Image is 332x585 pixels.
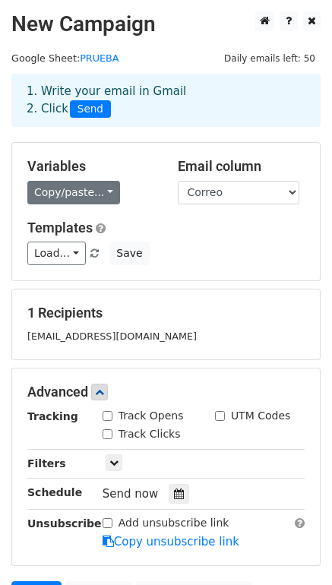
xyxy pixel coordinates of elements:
[103,487,159,501] span: Send now
[27,486,82,498] strong: Schedule
[219,50,321,67] span: Daily emails left: 50
[80,52,119,64] a: PRUEBA
[27,330,197,342] small: [EMAIL_ADDRESS][DOMAIN_NAME]
[256,512,332,585] div: Widget de chat
[70,100,111,119] span: Send
[11,11,321,37] h2: New Campaign
[27,158,155,175] h5: Variables
[219,52,321,64] a: Daily emails left: 50
[27,410,78,422] strong: Tracking
[27,457,66,470] strong: Filters
[109,242,149,265] button: Save
[27,517,102,530] strong: Unsubscribe
[15,83,317,118] div: 1. Write your email in Gmail 2. Click
[119,515,229,531] label: Add unsubscribe link
[119,426,181,442] label: Track Clicks
[103,535,239,549] a: Copy unsubscribe link
[27,181,120,204] a: Copy/paste...
[27,305,305,321] h5: 1 Recipients
[231,408,290,424] label: UTM Codes
[27,220,93,236] a: Templates
[119,408,184,424] label: Track Opens
[27,242,86,265] a: Load...
[178,158,305,175] h5: Email column
[256,512,332,585] iframe: Chat Widget
[11,52,119,64] small: Google Sheet:
[27,384,305,400] h5: Advanced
